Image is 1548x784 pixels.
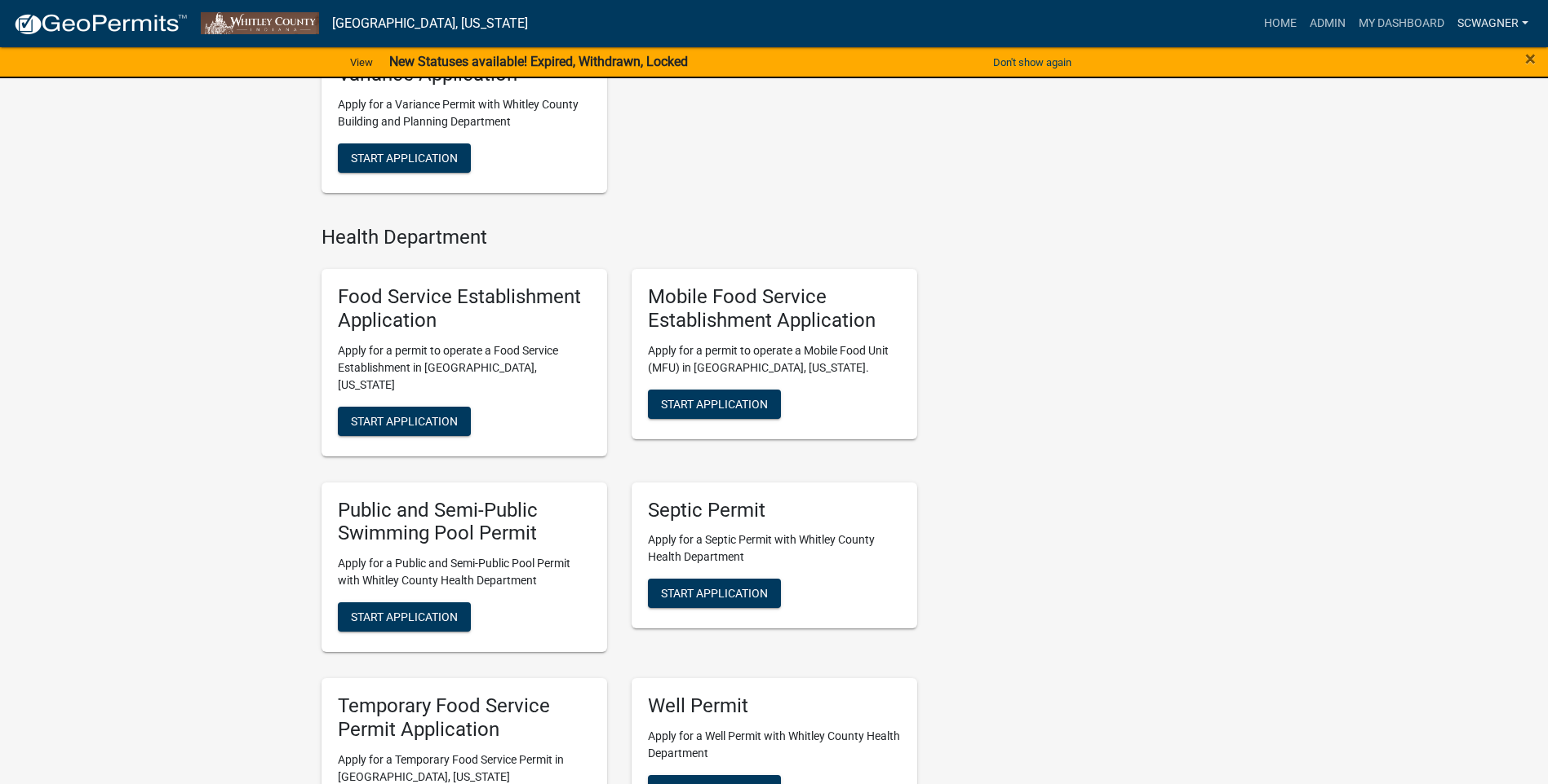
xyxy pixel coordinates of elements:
a: My Dashboard [1352,8,1451,39]
img: Whitley County, Indiana [201,12,319,34]
h4: Health Department [322,226,917,249]
a: [GEOGRAPHIC_DATA], [US_STATE] [332,10,528,37]
p: Apply for a Septic Permit with Whitley County Health Department [648,531,901,566]
h5: Septic Permit [648,499,901,522]
a: View [344,49,379,76]
span: Start Application [351,152,458,165]
span: × [1525,47,1536,70]
a: scwagner [1451,8,1535,39]
button: Start Application [648,579,781,608]
a: Home [1257,8,1303,39]
p: Apply for a permit to operate a Food Service Establishment in [GEOGRAPHIC_DATA], [US_STATE] [338,342,591,394]
button: Start Application [338,407,471,436]
p: Apply for a Public and Semi-Public Pool Permit with Whitley County Health Department [338,555,591,589]
h5: Temporary Food Service Permit Application [338,694,591,742]
button: Start Application [648,390,781,419]
p: Apply for a Variance Permit with Whitley County Building and Planning Department [338,96,591,130]
button: Start Application [338,602,471,632]
a: Admin [1303,8,1352,39]
h5: Mobile Food Service Establishment Application [648,285,901,333]
span: Start Application [351,610,458,623]
span: Start Application [661,587,768,600]
strong: New Statuses available! Expired, Withdrawn, Locked [389,54,688,69]
button: Start Application [338,143,471,173]
span: Start Application [661,397,768,410]
button: Close [1525,49,1536,68]
h5: Public and Semi-Public Swimming Pool Permit [338,499,591,546]
h5: Food Service Establishment Application [338,285,591,333]
h5: Well Permit [648,694,901,718]
span: Start Application [351,414,458,427]
p: Apply for a Well Permit with Whitley County Health Department [648,728,901,762]
button: Don't show again [987,49,1078,76]
p: Apply for a permit to operate a Mobile Food Unit (MFU) in [GEOGRAPHIC_DATA], [US_STATE]. [648,342,901,377]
